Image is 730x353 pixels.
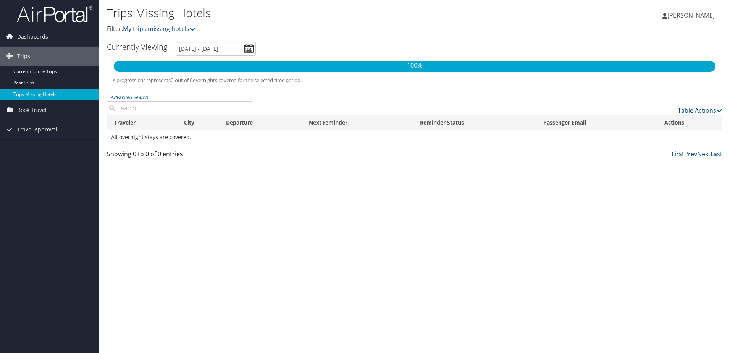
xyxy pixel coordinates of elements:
th: Next reminder [302,115,413,130]
div: Showing 0 to 0 of 0 entries [107,149,252,162]
th: Passenger Email: activate to sort column ascending [536,115,657,130]
th: Reminder Status [413,115,537,130]
p: 100% [114,61,715,71]
a: Last [711,150,722,158]
a: [PERSON_NAME] [662,4,722,27]
th: Departure: activate to sort column descending [219,115,302,130]
a: Next [697,150,711,158]
h5: * progress bar represents overnights covered for the selected time period. [113,77,717,84]
h1: Trips Missing Hotels [107,5,517,21]
a: Advanced Search [111,94,148,100]
span: Book Travel [17,100,47,120]
a: First [672,150,684,158]
span: [PERSON_NAME] [667,11,715,19]
a: My trips missing hotels [123,24,195,33]
span: Trips [17,47,30,66]
span: Travel Approval [17,120,57,139]
th: City: activate to sort column ascending [177,115,219,130]
input: Advanced Search [107,101,252,115]
a: Table Actions [678,106,722,115]
p: Filter: [107,24,517,34]
span: Dashboards [17,27,48,46]
th: Traveler: activate to sort column ascending [107,115,177,130]
td: All overnight stays are covered. [107,130,722,144]
img: airportal-logo.png [17,5,93,23]
span: 0 out of 0 [171,77,193,84]
input: [DATE] - [DATE] [176,42,256,56]
h3: Currently Viewing [107,42,167,52]
th: Actions [657,115,722,130]
a: Prev [684,150,697,158]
